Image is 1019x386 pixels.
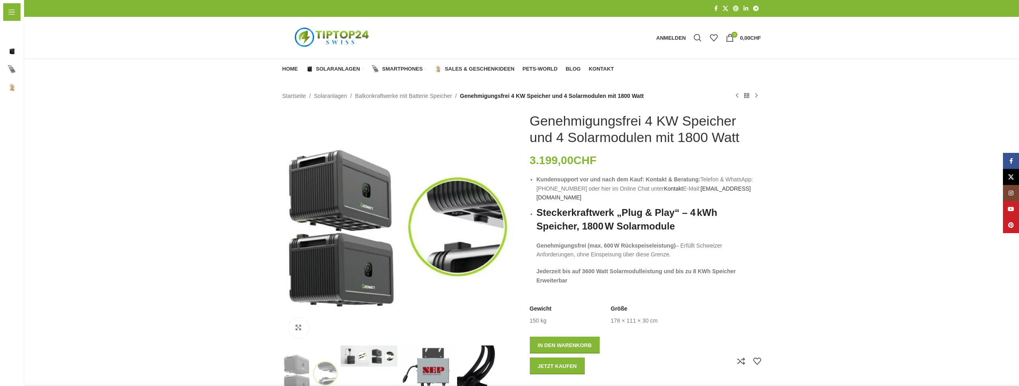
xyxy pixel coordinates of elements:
[537,268,736,283] b: Jederzeit bis auf 3600 Watt Solarmodulleistung und bis zu 8 KWh Speicher Erweiterbar
[537,206,761,233] h2: Steckerkraftwerk „Plug & Play“ – 4 kWh Speicher, 1800 W Solarmodule
[355,91,452,100] a: Balkonkraftwerke mit Batterie Speicher
[306,65,313,73] img: Solaranlagen
[372,65,379,73] img: Smartphones
[435,61,514,77] a: Sales & Geschenkideen
[530,317,547,325] td: 150 kg
[664,185,683,192] a: Kontakt
[751,91,761,101] a: Nächstes Produkt
[523,61,557,77] a: Pets-World
[537,241,761,259] p: – Erfüllt Schweizer Anforderungen, ohne Einspeisung über diese Grenze.
[537,242,676,249] strong: Genehmigungsfrei (max. 600 W Rückspeiseleistung)
[282,66,298,72] span: Home
[712,3,720,14] a: Facebook Social Link
[282,61,298,77] a: Home
[731,3,741,14] a: Pinterest Social Link
[740,35,761,41] bdi: 0,00
[8,134,29,149] span: Kontakt
[732,91,742,101] a: Vorheriges Produkt
[278,61,618,77] div: Hauptnavigation
[537,176,644,183] strong: Kundensupport vor und nach dem Kauf:
[20,62,56,77] span: Smartphones
[8,98,38,113] span: Pets-World
[282,91,644,100] nav: Breadcrumb
[306,61,364,77] a: Solaranlagen
[282,113,514,344] img: Noah_Growatt_2000_2
[537,185,751,201] a: [EMAIL_ADDRESS][DOMAIN_NAME]
[8,83,16,91] img: Sales & Geschenkideen
[530,305,551,313] span: Gewicht
[445,66,514,72] span: Sales & Geschenkideen
[1003,169,1019,185] a: X Social Link
[690,30,706,46] a: Suche
[741,3,751,14] a: LinkedIn Social Link
[8,26,24,41] span: Home
[530,358,585,374] button: Jetzt kaufen
[589,61,614,77] a: Kontakt
[652,30,690,46] a: Anmelden
[722,30,765,46] a: 0 0,00CHF
[706,30,722,46] div: Meine Wunschliste
[656,35,686,41] span: Anmelden
[589,66,614,72] span: Kontakt
[435,65,442,73] img: Sales & Geschenkideen
[731,32,737,38] span: 0
[20,80,84,95] span: Sales & Geschenkideen
[460,91,644,100] span: Genehmigungsfrei 4 KW Speicher und 4 Solarmodulen mit 1800 Watt
[566,66,581,72] span: Blog
[282,34,383,41] a: Logo der Website
[341,345,397,367] img: Genehmigungsfrei 4 KW Speicher und 4 Solarmodulen mit 1800 Watt – Bild 2
[530,113,761,146] h1: Genehmigungsfrei 4 KW Speicher und 4 Solarmodulen mit 1800 Watt
[720,3,731,14] a: X Social Link
[8,116,20,131] span: Blog
[530,337,600,353] button: In den Warenkorb
[20,44,55,59] span: Solaranlagen
[646,176,700,183] strong: Kontakt & Beratung:
[530,305,761,325] table: Produktdetails
[382,66,423,72] span: Smartphones
[537,175,761,202] li: Telefon & WhatsApp: [PHONE_NUMBER] oder hier im Online Chat unter E-Mail:
[1003,217,1019,233] a: Pinterest Social Link
[1003,153,1019,169] a: Facebook Social Link
[750,35,761,41] span: CHF
[316,66,360,72] span: Solaranlagen
[566,61,581,77] a: Blog
[8,47,16,55] img: Solaranlagen
[523,66,557,72] span: Pets-World
[1003,185,1019,201] a: Instagram Social Link
[282,91,306,100] a: Startseite
[611,305,627,313] span: Größe
[314,91,347,100] a: Solaranlagen
[19,8,34,16] span: Menü
[611,317,658,325] td: 178 × 111 × 30 cm
[751,3,761,14] a: Telegram Social Link
[530,154,597,167] bdi: 3.199,00
[372,61,427,77] a: Smartphones
[1003,201,1019,217] a: YouTube Social Link
[574,154,597,167] span: CHF
[8,65,16,73] img: Smartphones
